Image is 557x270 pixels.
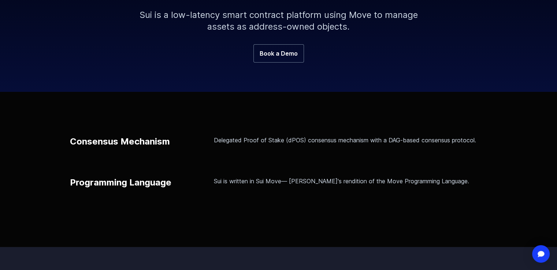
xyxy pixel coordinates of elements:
[70,177,171,188] p: Programming Language
[214,136,487,145] p: Delegated Proof of Stake (dPOS) consensus mechanism with a DAG-based consensus protocol.
[70,136,170,147] p: Consensus Mechanism
[214,177,487,185] p: Sui is written in Sui Move— [PERSON_NAME]'s rendition of the Move Programming Language.
[532,245,550,263] div: Open Intercom Messenger
[253,44,304,63] a: Book a Demo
